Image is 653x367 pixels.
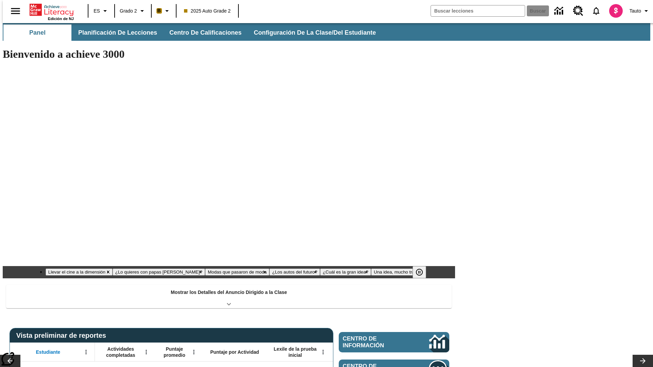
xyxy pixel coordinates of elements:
[269,268,320,276] button: Diapositiva 4 ¿Los autos del futuro?
[94,7,100,15] span: ES
[3,23,650,41] div: Subbarra de navegación
[343,335,406,349] span: Centro de información
[627,5,653,17] button: Perfil/Configuración
[16,332,110,339] span: Vista preliminar de reportes
[587,2,605,20] a: Notificaciones
[158,346,191,358] span: Puntaje promedio
[205,268,269,276] button: Diapositiva 3 Modas que pasaron de moda
[48,17,74,21] span: Edición de NJ
[3,24,382,41] div: Subbarra de navegación
[171,289,287,296] p: Mostrar los Detalles del Anuncio Dirigido a la Clase
[248,24,381,41] button: Configuración de la clase/del estudiante
[81,347,91,357] button: Abrir menú
[633,355,653,367] button: Carrusel de lecciones, seguir
[184,7,231,15] span: 2025 Auto Grade 2
[431,5,525,16] input: Buscar campo
[154,5,174,17] button: Boost El color de la clase es anaranjado claro. Cambiar el color de la clase.
[46,268,113,276] button: Diapositiva 1 Llevar el cine a la dimensión X
[117,5,149,17] button: Grado: Grado 2, Elige un grado
[210,349,259,355] span: Puntaje por Actividad
[113,268,205,276] button: Diapositiva 2 ¿Lo quieres con papas fritas?
[6,285,452,308] div: Mostrar los Detalles del Anuncio Dirigido a la Clase
[550,2,569,20] a: Centro de información
[189,347,199,357] button: Abrir menú
[413,266,426,278] button: Pausar
[270,346,320,358] span: Lexile de la prueba inicial
[3,24,71,41] button: Panel
[30,3,74,17] a: Portada
[141,347,151,357] button: Abrir menú
[3,48,455,60] h1: Bienvenido a achieve 3000
[320,268,371,276] button: Diapositiva 5 ¿Cuál es la gran idea?
[164,24,247,41] button: Centro de calificaciones
[609,4,623,18] img: avatar image
[371,268,426,276] button: Diapositiva 6 Una idea, mucho trabajo
[605,2,627,20] button: Escoja un nuevo avatar
[98,346,143,358] span: Actividades completadas
[120,7,137,15] span: Grado 2
[339,332,449,352] a: Centro de información
[630,7,641,15] span: Tauto
[413,266,433,278] div: Pausar
[73,24,163,41] button: Planificación de lecciones
[569,2,587,20] a: Centro de recursos, Se abrirá en una pestaña nueva.
[36,349,61,355] span: Estudiante
[5,1,26,21] button: Abrir el menú lateral
[90,5,112,17] button: Lenguaje: ES, Selecciona un idioma
[318,347,328,357] button: Abrir menú
[30,2,74,21] div: Portada
[157,6,161,15] span: B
